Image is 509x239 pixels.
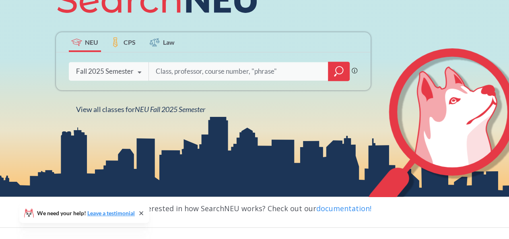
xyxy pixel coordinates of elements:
svg: magnifying glass [334,66,344,77]
span: View all classes for [76,105,205,114]
input: Class, professor, course number, "phrase" [155,63,322,80]
span: CPS [124,37,136,47]
span: NEU Fall 2025 Semester [135,105,205,114]
span: Law [163,37,175,47]
a: documentation! [316,204,371,213]
div: Fall 2025 Semester [76,67,134,76]
div: magnifying glass [328,62,350,81]
span: NEU [85,37,98,47]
